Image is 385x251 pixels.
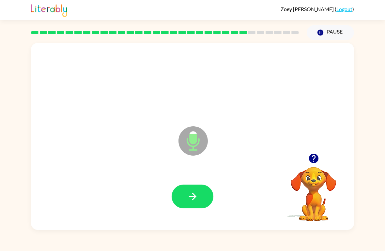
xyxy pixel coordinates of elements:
div: ( ) [281,6,354,12]
img: Literably [31,3,67,17]
video: Your browser must support playing .mp4 files to use Literably. Please try using another browser. [281,157,346,222]
a: Logout [336,6,352,12]
span: Zoey [PERSON_NAME] [281,6,335,12]
button: Pause [307,25,354,40]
